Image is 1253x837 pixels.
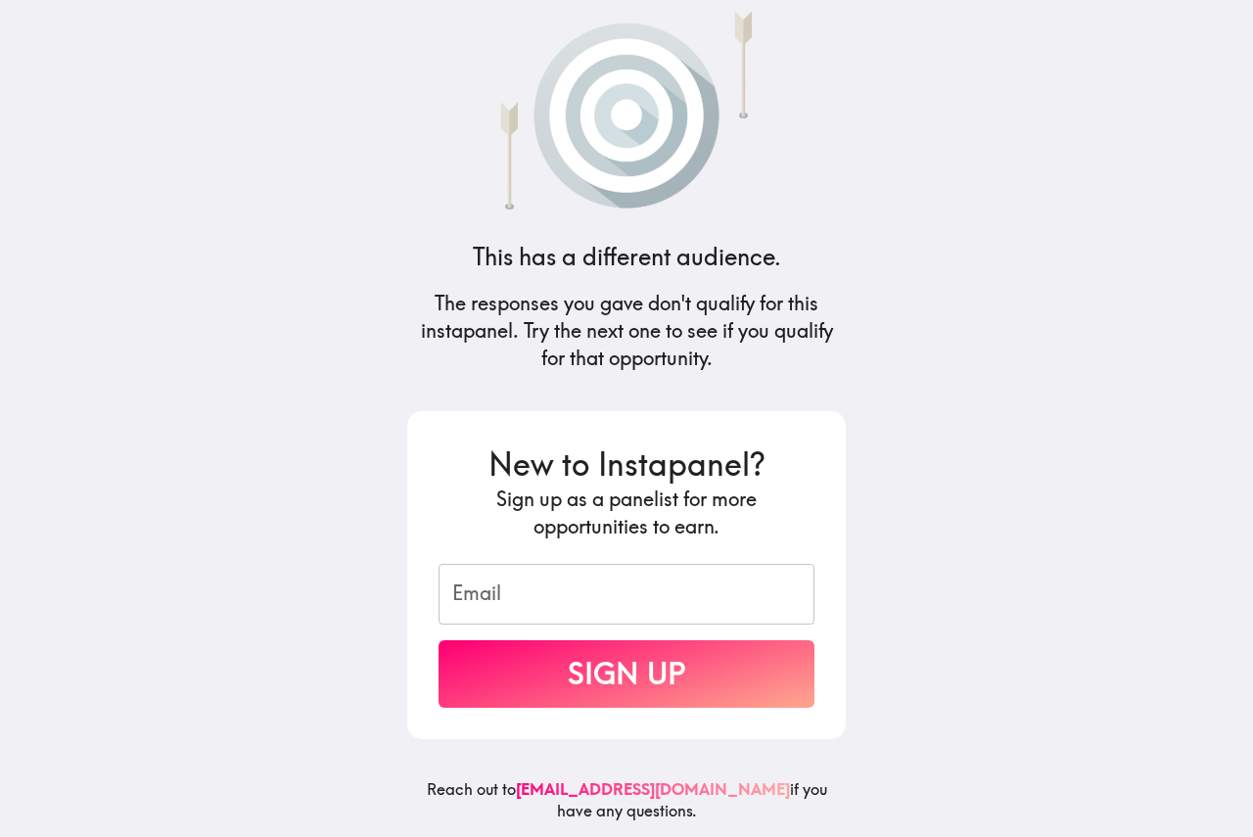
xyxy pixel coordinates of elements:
h5: The responses you gave don't qualify for this instapanel. Try the next one to see if you qualify ... [407,290,846,372]
h4: This has a different audience. [473,241,781,274]
button: Sign Up [439,640,814,708]
a: [EMAIL_ADDRESS][DOMAIN_NAME] [516,779,790,799]
h3: New to Instapanel? [439,442,814,487]
h5: Sign up as a panelist for more opportunities to earn. [439,486,814,540]
img: Arrows that have missed a target. [452,3,801,209]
